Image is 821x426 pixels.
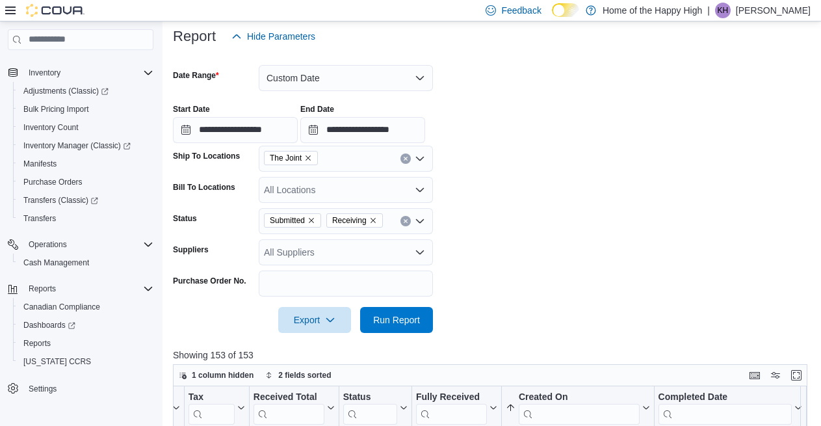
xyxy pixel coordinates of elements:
label: Start Date [173,104,210,114]
button: Tax [189,391,245,424]
span: Inventory Manager (Classic) [18,138,153,153]
button: Reports [3,280,159,298]
span: Purchase Orders [18,174,153,190]
span: KH [718,3,729,18]
div: Status [343,391,397,403]
button: Inventory [23,65,66,81]
img: Cova [26,4,85,17]
button: Received Total [254,391,335,424]
span: Inventory Manager (Classic) [23,140,131,151]
span: Feedback [501,4,541,17]
a: Reports [18,336,56,351]
a: Inventory Count [18,120,84,135]
button: 1 column hidden [174,367,259,383]
button: Bulk Pricing Import [13,100,159,118]
a: Transfers (Classic) [13,191,159,209]
span: [US_STATE] CCRS [23,356,91,367]
input: Press the down key to open a popover containing a calendar. [173,117,298,143]
button: Keyboard shortcuts [747,367,762,383]
span: Export [286,307,343,333]
p: Home of the Happy High [603,3,702,18]
a: Manifests [18,156,62,172]
div: Completed Date [658,391,792,424]
span: Run Report [373,313,420,326]
span: Settings [29,384,57,394]
a: Inventory Manager (Classic) [13,137,159,155]
a: Dashboards [18,317,81,333]
span: Adjustments (Classic) [18,83,153,99]
span: Settings [23,380,153,396]
span: Purchase Orders [23,177,83,187]
div: Karen Heskins [715,3,731,18]
a: Adjustments (Classic) [18,83,114,99]
a: Adjustments (Classic) [13,82,159,100]
span: Manifests [18,156,153,172]
span: The Joint [270,152,302,165]
p: [PERSON_NAME] [736,3,811,18]
button: Inventory [3,64,159,82]
div: Tax [189,391,235,403]
button: Transfers [13,209,159,228]
span: Reports [29,284,56,294]
button: Remove Receiving from selection in this group [369,217,377,224]
button: Purchase Orders [13,173,159,191]
span: Inventory Count [18,120,153,135]
span: Submitted [264,213,321,228]
a: Settings [23,381,62,397]
p: Showing 153 of 153 [173,349,814,362]
span: Transfers [18,211,153,226]
span: Operations [23,237,153,252]
span: Bulk Pricing Import [18,101,153,117]
span: Dashboards [18,317,153,333]
a: Inventory Manager (Classic) [18,138,136,153]
a: [US_STATE] CCRS [18,354,96,369]
span: Washington CCRS [18,354,153,369]
button: Open list of options [415,247,425,258]
span: 1 column hidden [192,370,254,380]
button: Export [278,307,351,333]
span: Operations [29,239,67,250]
span: Submitted [270,214,305,227]
span: Inventory [23,65,153,81]
span: Transfers (Classic) [18,193,153,208]
span: Transfers (Classic) [23,195,98,206]
button: Manifests [13,155,159,173]
span: 2 fields sorted [278,370,331,380]
div: Fully Received [416,391,487,403]
span: Cash Management [23,258,89,268]
div: Status [343,391,397,424]
label: Suppliers [173,245,209,255]
div: Received Total [254,391,324,403]
p: | [707,3,710,18]
div: Fully Received [416,391,487,424]
button: Completed Date [658,391,803,424]
button: Remove The Joint from selection in this group [304,154,312,162]
span: Manifests [23,159,57,169]
button: Operations [23,237,72,252]
span: Receiving [332,214,367,227]
button: Clear input [400,153,411,164]
div: Completed Date [658,391,792,403]
a: Dashboards [13,316,159,334]
span: Canadian Compliance [18,299,153,315]
button: Run Report [360,307,433,333]
button: Cash Management [13,254,159,272]
button: Inventory Count [13,118,159,137]
a: Transfers [18,211,61,226]
label: Purchase Order No. [173,276,246,286]
button: Clear input [400,216,411,226]
button: Open list of options [415,185,425,195]
span: Cash Management [18,255,153,271]
button: Created On [506,391,650,424]
a: Canadian Compliance [18,299,105,315]
label: Ship To Locations [173,151,240,161]
input: Press the down key to open a popover containing a calendar. [300,117,425,143]
a: Transfers (Classic) [18,193,103,208]
span: Reports [18,336,153,351]
h3: Report [173,29,216,44]
button: Status [343,391,408,424]
span: Hide Parameters [247,30,315,43]
button: Reports [13,334,159,353]
input: Dark Mode [552,3,579,17]
span: Dashboards [23,320,75,330]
